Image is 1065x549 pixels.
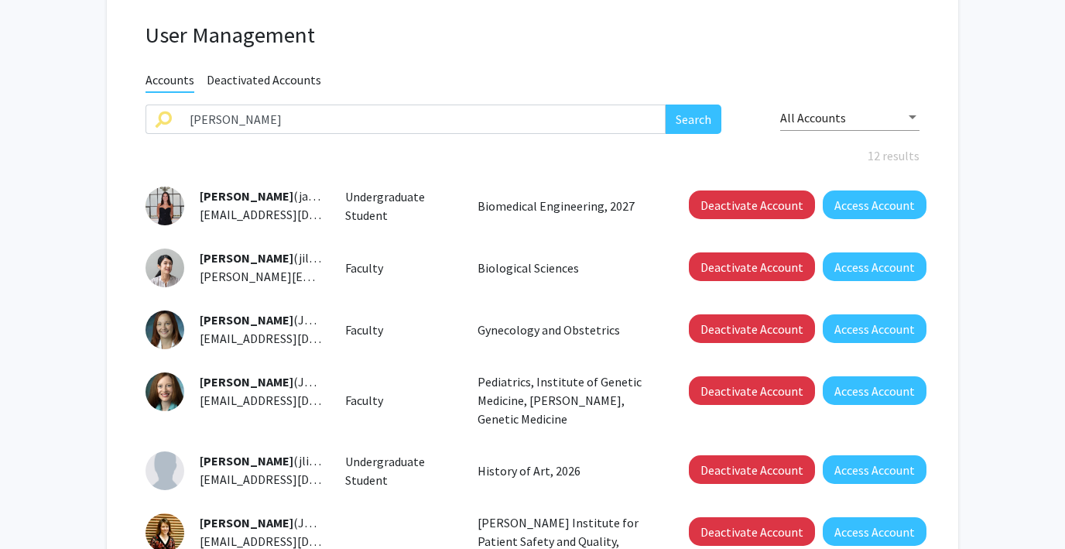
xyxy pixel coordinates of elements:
[200,312,360,328] span: (JEDWAR49)
[334,321,467,339] div: Faculty
[689,314,815,343] button: Deactivate Account
[689,190,815,219] button: Deactivate Account
[200,250,293,266] span: [PERSON_NAME]
[12,479,66,537] iframe: Chat
[200,515,359,530] span: (JMARSTE2)
[478,197,654,215] p: Biomedical Engineering, 2027
[200,188,343,204] span: (japrile1)
[200,269,573,284] span: [PERSON_NAME][EMAIL_ADDRESS][PERSON_NAME][DOMAIN_NAME]
[478,372,654,428] p: Pediatrics, Institute of Genetic Medicine, [PERSON_NAME], Genetic Medicine
[780,110,846,125] span: All Accounts
[200,515,293,530] span: [PERSON_NAME]
[689,376,815,405] button: Deactivate Account
[200,453,337,468] span: (jliu353)
[823,252,926,281] button: Access Account
[666,105,721,134] button: Search
[146,451,184,490] img: Profile Picture
[146,249,184,287] img: Profile Picture
[823,376,926,405] button: Access Account
[823,455,926,484] button: Access Account
[146,72,194,93] span: Accounts
[334,259,467,277] div: Faculty
[200,188,293,204] span: [PERSON_NAME]
[180,105,666,134] input: Search name, email, or institution ID to access an account and make admin changes.
[146,22,919,49] h1: User Management
[200,472,389,487] span: [EMAIL_ADDRESS][DOMAIN_NAME]
[200,312,293,328] span: [PERSON_NAME]
[200,207,389,222] span: [EMAIL_ADDRESS][DOMAIN_NAME]
[823,190,926,219] button: Access Account
[207,72,321,91] span: Deactivated Accounts
[134,146,931,165] div: 12 results
[689,517,815,546] button: Deactivate Account
[478,462,654,480] p: History of Art, 2026
[200,453,293,468] span: [PERSON_NAME]
[334,391,467,410] div: Faculty
[334,187,467,225] div: Undergraduate Student
[200,331,389,346] span: [EMAIL_ADDRESS][DOMAIN_NAME]
[334,452,467,489] div: Undergraduate Student
[689,455,815,484] button: Deactivate Account
[200,374,358,389] span: (JFAHRNE1)
[146,187,184,225] img: Profile Picture
[200,250,336,266] span: (jilldoe)
[478,259,654,277] p: Biological Sciences
[823,517,926,546] button: Access Account
[689,252,815,281] button: Deactivate Account
[200,393,389,408] span: [EMAIL_ADDRESS][DOMAIN_NAME]
[200,534,389,549] span: [EMAIL_ADDRESS][DOMAIN_NAME]
[478,321,654,339] p: Gynecology and Obstetrics
[823,314,926,343] button: Access Account
[146,372,184,411] img: Profile Picture
[200,374,293,389] span: [PERSON_NAME]
[146,311,184,349] img: Profile Picture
